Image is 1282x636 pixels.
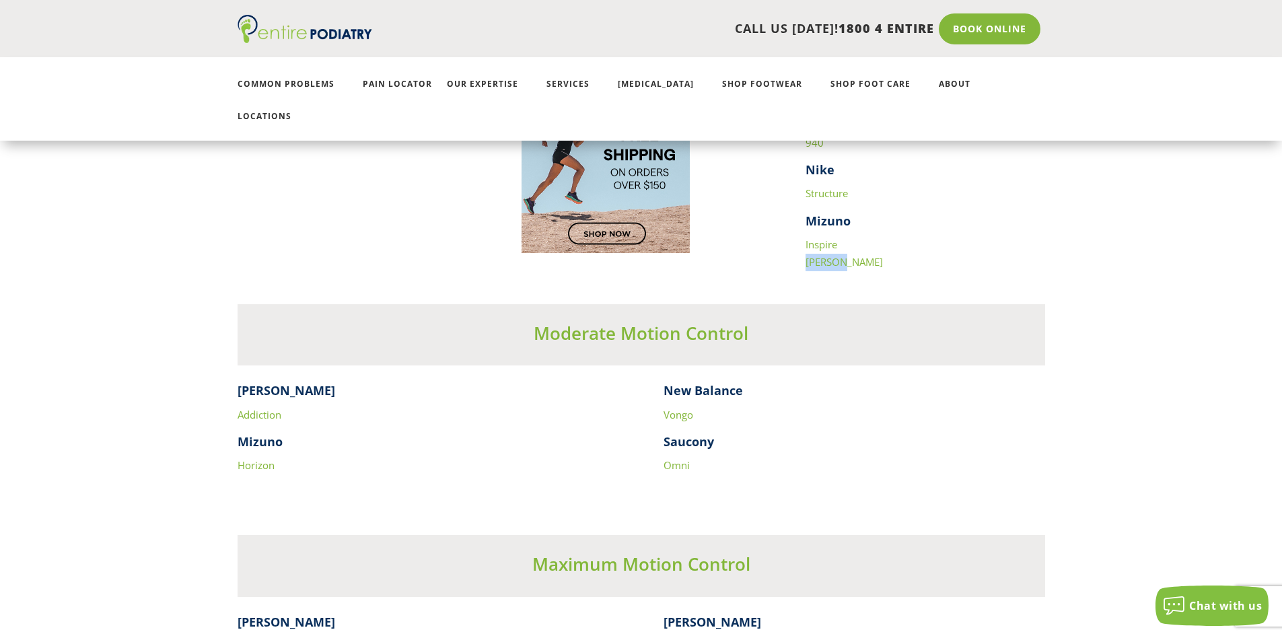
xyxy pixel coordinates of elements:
h4: Mizuno [238,433,619,457]
a: Pain Locator [363,79,432,108]
a: [PERSON_NAME] [806,255,883,269]
a: Book Online [939,13,1040,44]
h4: New Balance [664,382,1045,406]
a: Services [546,79,603,108]
a: 940 [806,136,824,149]
strong: Nike [806,162,834,178]
a: Locations [238,112,305,141]
a: Addiction [238,408,281,421]
span: Chat with us [1189,598,1262,613]
button: Chat with us [1155,586,1269,626]
a: Omni [664,458,690,472]
img: logo (1) [238,15,372,43]
a: About [939,79,984,108]
h3: Moderate Motion Control [238,321,1045,352]
h4: Saucony [664,433,1045,457]
a: Vongo [664,408,693,421]
a: Structure [806,186,848,200]
h4: [PERSON_NAME] [238,382,619,406]
a: Common Problems [238,79,348,108]
a: [MEDICAL_DATA] [618,79,707,108]
a: Shop Footwear [722,79,816,108]
span: 1800 4 ENTIRE [839,20,934,36]
a: Inspire [806,238,837,251]
a: Our Expertise [447,79,532,108]
p: CALL US [DATE]! [424,20,934,38]
h3: Maximum Motion Control [238,552,1045,583]
strong: Mizuno [806,213,851,229]
a: Horizon [238,458,275,472]
a: Entire Podiatry [238,32,372,46]
a: Shop Foot Care [830,79,924,108]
